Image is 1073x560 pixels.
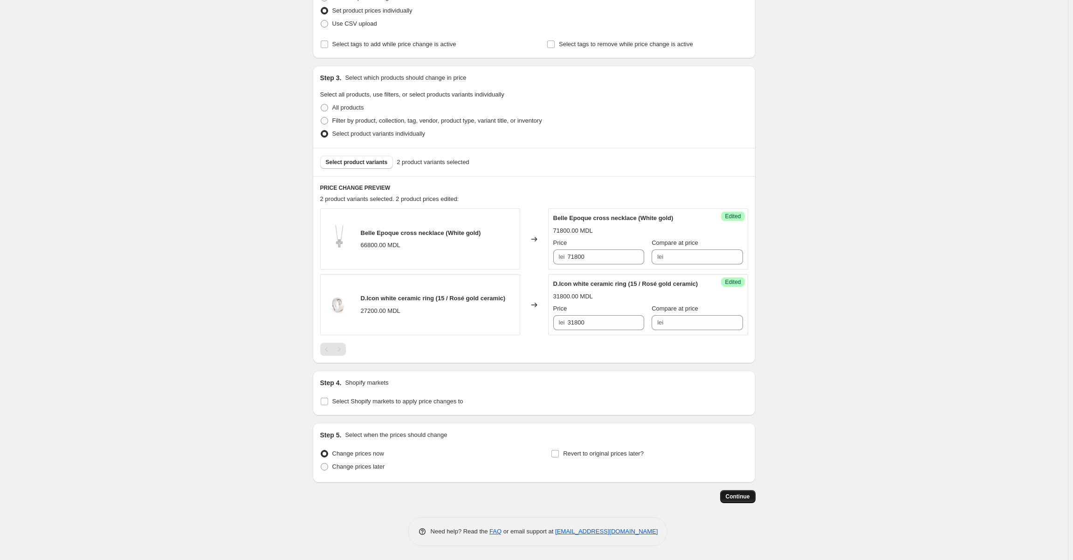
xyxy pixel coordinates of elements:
[555,528,658,535] a: [EMAIL_ADDRESS][DOMAIN_NAME]
[332,130,425,137] span: Select product variants individually
[345,378,388,387] p: Shopify markets
[652,305,698,312] span: Compare at price
[332,117,542,124] span: Filter by product, collection, tag, vendor, product type, variant title, or inventory
[553,292,593,301] div: 31800.00 MDL
[559,253,565,260] span: lei
[332,450,384,457] span: Change prices now
[431,528,490,535] span: Need help? Read the
[320,156,393,169] button: Select product variants
[326,159,388,166] span: Select product variants
[657,253,663,260] span: lei
[559,319,565,326] span: lei
[320,184,748,192] h6: PRICE CHANGE PREVIEW
[553,214,674,221] span: Belle Epoque cross necklace (White gold)
[332,41,456,48] span: Select tags to add while price change is active
[361,229,481,236] span: Belle Epoque cross necklace (White gold)
[361,295,506,302] span: D.Icon white ceramic ring (15 / Rosé gold ceramic)
[361,306,400,316] div: 27200.00 MDL
[725,278,741,286] span: Edited
[559,41,693,48] span: Select tags to remove while price change is active
[502,528,555,535] span: or email support at
[332,7,413,14] span: Set product prices individually
[726,493,750,500] span: Continue
[325,291,353,319] img: 20082184_c_1_jpg_80x.webp
[361,241,400,250] div: 66800.00 MDL
[563,450,644,457] span: Revert to original prices later?
[720,490,756,503] button: Continue
[320,73,342,83] h2: Step 3.
[345,73,466,83] p: Select which products should change in price
[725,213,741,220] span: Edited
[320,91,504,98] span: Select all products, use filters, or select products variants individually
[320,195,459,202] span: 2 product variants selected. 2 product prices edited:
[332,104,364,111] span: All products
[345,430,447,440] p: Select when the prices should change
[320,343,346,356] nav: Pagination
[553,280,698,287] span: D.Icon white ceramic ring (15 / Rosé gold ceramic)
[332,20,377,27] span: Use CSV upload
[489,528,502,535] a: FAQ
[553,226,593,235] div: 71800.00 MDL
[332,463,385,470] span: Change prices later
[320,430,342,440] h2: Step 5.
[325,225,353,253] img: damiani-belle-epoque-18ct-white-gold-0-18ct-diamond-cross-necklace-20083507_d984c9d1-fcf7-430d-b5...
[320,378,342,387] h2: Step 4.
[657,319,663,326] span: lei
[553,239,567,246] span: Price
[652,239,698,246] span: Compare at price
[553,305,567,312] span: Price
[397,158,469,167] span: 2 product variants selected
[332,398,463,405] span: Select Shopify markets to apply price changes to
